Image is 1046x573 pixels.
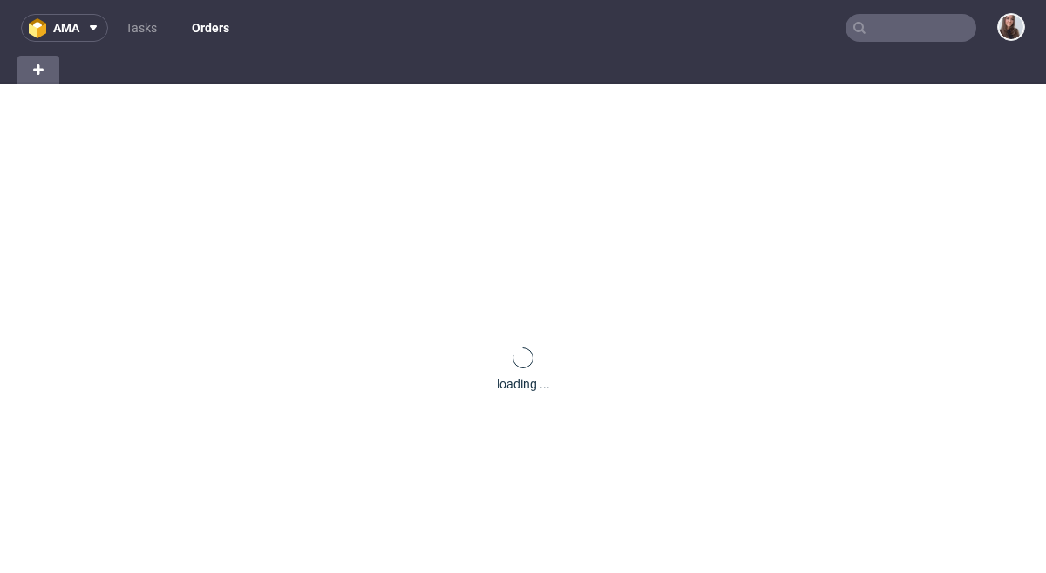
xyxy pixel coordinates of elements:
[53,22,79,34] span: ama
[29,18,53,38] img: logo
[21,14,108,42] button: ama
[999,15,1023,39] img: Sandra Beśka
[497,375,550,393] div: loading ...
[181,14,240,42] a: Orders
[115,14,167,42] a: Tasks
